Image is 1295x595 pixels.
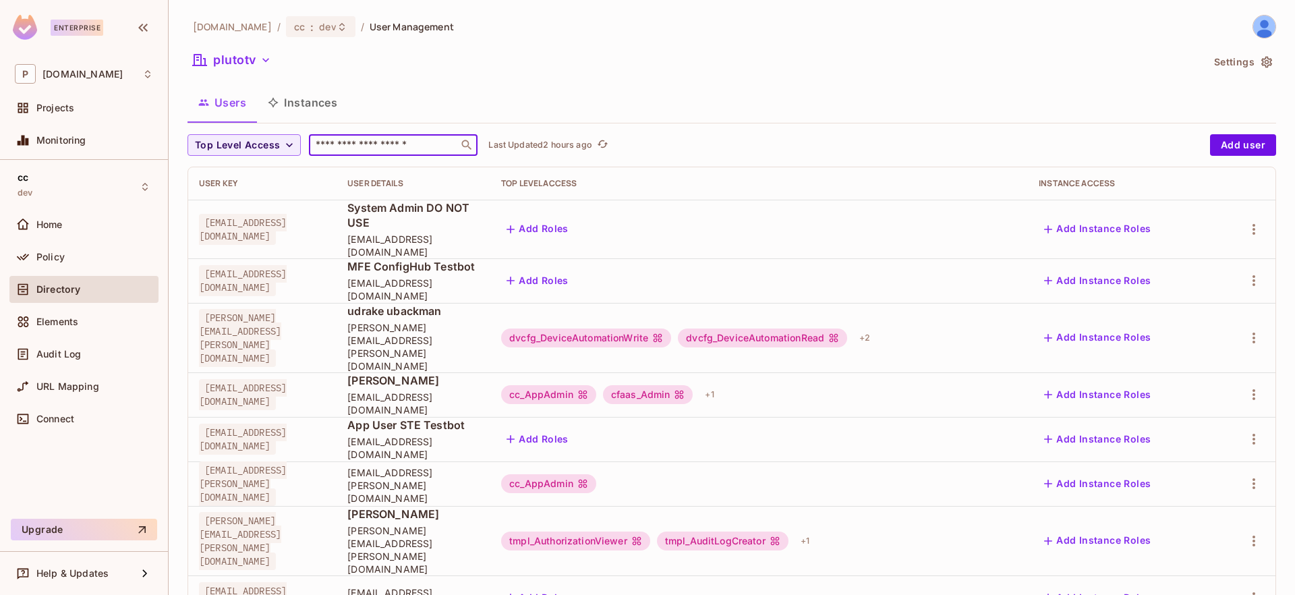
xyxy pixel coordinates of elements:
[347,259,480,274] span: MFE ConfigHub Testbot
[854,327,875,349] div: + 2
[36,568,109,579] span: Help & Updates
[1039,327,1156,349] button: Add Instance Roles
[603,385,693,404] div: cfaas_Admin
[347,200,480,230] span: System Admin DO NOT USE
[51,20,103,36] div: Enterprise
[1209,51,1276,73] button: Settings
[199,265,287,296] span: [EMAIL_ADDRESS][DOMAIN_NAME]
[657,532,788,550] div: tmpl_AuditLogCreator
[199,178,326,189] div: User Key
[188,134,301,156] button: Top Level Access
[188,86,257,119] button: Users
[1039,384,1156,405] button: Add Instance Roles
[501,428,574,450] button: Add Roles
[501,219,574,240] button: Add Roles
[1039,530,1156,552] button: Add Instance Roles
[1210,134,1276,156] button: Add user
[361,20,364,33] li: /
[347,507,480,521] span: [PERSON_NAME]
[195,137,280,154] span: Top Level Access
[370,20,454,33] span: User Management
[36,135,86,146] span: Monitoring
[1039,178,1206,189] div: Instance Access
[347,304,480,318] span: udrake ubackman
[347,277,480,302] span: [EMAIL_ADDRESS][DOMAIN_NAME]
[199,424,287,455] span: [EMAIL_ADDRESS][DOMAIN_NAME]
[347,524,480,575] span: [PERSON_NAME][EMAIL_ADDRESS][PERSON_NAME][DOMAIN_NAME]
[592,137,611,153] span: Click to refresh data
[678,329,847,347] div: dvcfg_DeviceAutomationRead
[347,178,480,189] div: User Details
[199,512,281,570] span: [PERSON_NAME][EMAIL_ADDRESS][PERSON_NAME][DOMAIN_NAME]
[1253,16,1275,38] img: Luis Albarenga
[193,20,272,33] span: the active workspace
[501,178,1017,189] div: Top Level Access
[36,219,63,230] span: Home
[294,20,305,33] span: cc
[501,385,596,404] div: cc_AppAdmin
[501,329,671,347] div: dvcfg_DeviceAutomationWrite
[347,321,480,372] span: [PERSON_NAME][EMAIL_ADDRESS][PERSON_NAME][DOMAIN_NAME]
[36,414,74,424] span: Connect
[257,86,348,119] button: Instances
[18,188,32,198] span: dev
[597,138,608,152] span: refresh
[1039,270,1156,291] button: Add Instance Roles
[36,316,78,327] span: Elements
[1039,473,1156,494] button: Add Instance Roles
[699,384,719,405] div: + 1
[310,22,314,32] span: :
[199,309,281,367] span: [PERSON_NAME][EMAIL_ADDRESS][PERSON_NAME][DOMAIN_NAME]
[36,381,99,392] span: URL Mapping
[13,15,37,40] img: SReyMgAAAABJRU5ErkJggg==
[1039,219,1156,240] button: Add Instance Roles
[199,214,287,245] span: [EMAIL_ADDRESS][DOMAIN_NAME]
[347,373,480,388] span: [PERSON_NAME]
[501,532,650,550] div: tmpl_AuthorizationViewer
[347,466,480,505] span: [EMAIL_ADDRESS][PERSON_NAME][DOMAIN_NAME]
[15,64,36,84] span: P
[347,435,480,461] span: [EMAIL_ADDRESS][DOMAIN_NAME]
[1039,428,1156,450] button: Add Instance Roles
[36,252,65,262] span: Policy
[188,49,277,71] button: plutotv
[11,519,157,540] button: Upgrade
[501,474,596,493] div: cc_AppAdmin
[36,284,80,295] span: Directory
[277,20,281,33] li: /
[36,103,74,113] span: Projects
[795,530,815,552] div: + 1
[347,233,480,258] span: [EMAIL_ADDRESS][DOMAIN_NAME]
[199,379,287,410] span: [EMAIL_ADDRESS][DOMAIN_NAME]
[501,270,574,291] button: Add Roles
[347,391,480,416] span: [EMAIL_ADDRESS][DOMAIN_NAME]
[199,461,287,506] span: [EMAIL_ADDRESS][PERSON_NAME][DOMAIN_NAME]
[18,172,28,183] span: cc
[319,20,336,33] span: dev
[347,418,480,432] span: App User STE Testbot
[595,137,611,153] button: refresh
[36,349,81,360] span: Audit Log
[488,140,592,150] p: Last Updated 2 hours ago
[42,69,123,80] span: Workspace: pluto.tv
